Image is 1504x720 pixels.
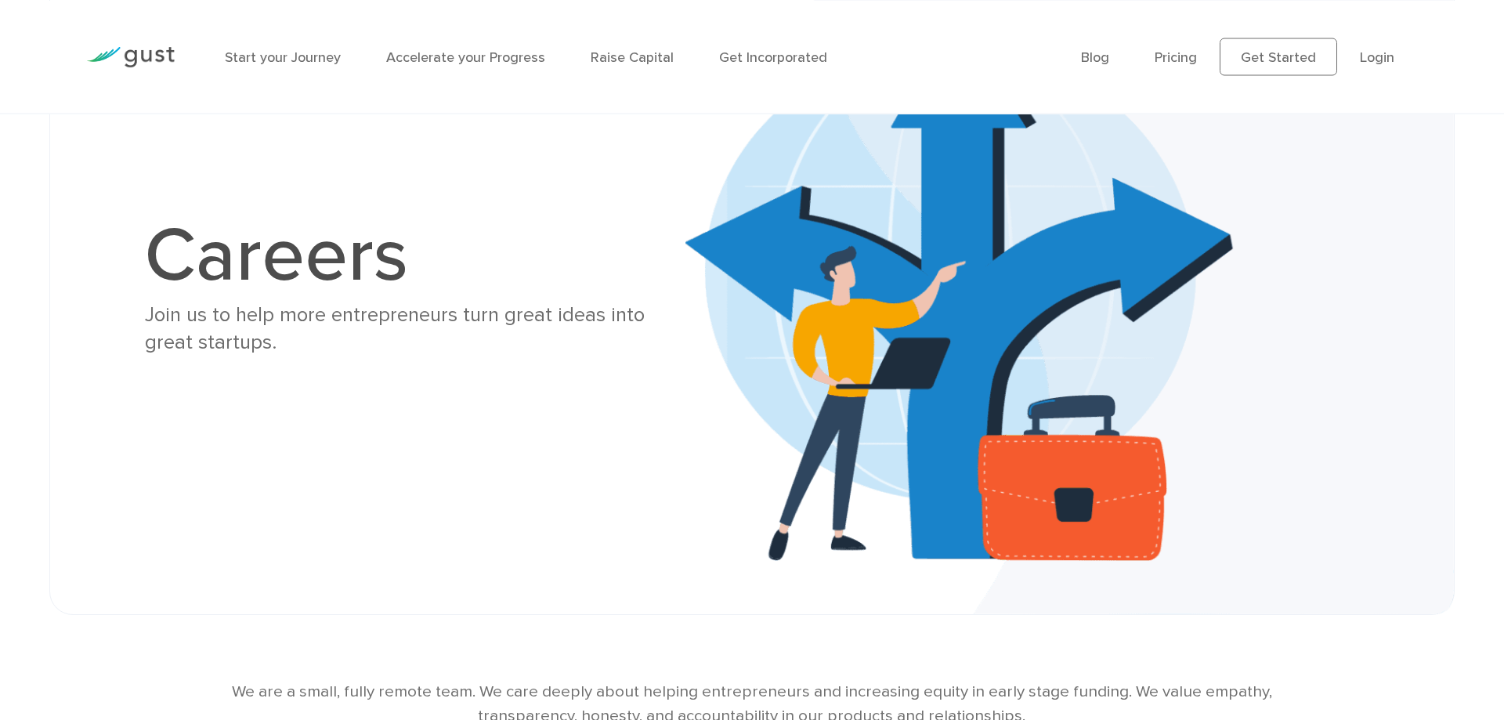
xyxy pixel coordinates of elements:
a: Pricing [1155,49,1197,65]
a: Start your Journey [225,49,341,65]
a: Blog [1081,49,1109,65]
a: Get Incorporated [719,49,827,65]
div: Join us to help more entrepreneurs turn great ideas into great startups. [145,302,685,356]
a: Accelerate your Progress [386,49,545,65]
img: Gust Logo [87,46,175,67]
a: Login [1360,49,1394,65]
a: Raise Capital [591,49,674,65]
h1: Careers [145,219,685,294]
a: Get Started [1220,38,1337,75]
